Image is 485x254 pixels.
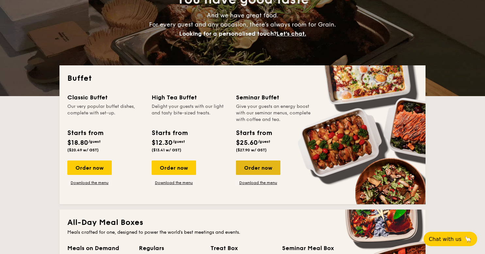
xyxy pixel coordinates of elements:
span: ($27.90 w/ GST) [236,148,267,152]
div: Seminar Meal Box [282,244,346,253]
div: Starts from [236,128,272,138]
span: /guest [258,139,270,144]
span: ($20.49 w/ GST) [67,148,99,152]
span: ($13.41 w/ GST) [152,148,181,152]
div: Order now [152,161,196,175]
button: Chat with us🦙 [424,232,477,246]
span: And we have great food. For every guest and any occasion, there’s always room for Grain. [149,12,336,37]
a: Download the menu [236,180,280,185]
span: /guest [173,139,185,144]
span: Chat with us [429,236,461,242]
div: High Tea Buffet [152,93,228,102]
div: Delight your guests with our light and tasty bite-sized treats. [152,103,228,123]
div: Seminar Buffet [236,93,312,102]
div: Meals on Demand [67,244,131,253]
div: Treat Box [210,244,274,253]
span: $12.30 [152,139,173,147]
div: Classic Buffet [67,93,144,102]
a: Download the menu [152,180,196,185]
div: Meals crafted for one, designed to power the world's best meetings and events. [67,229,418,236]
span: Looking for a personalised touch? [179,30,276,37]
h2: All-Day Meal Boxes [67,217,418,228]
h2: Buffet [67,73,418,84]
span: $18.80 [67,139,88,147]
div: Regulars [139,244,203,253]
a: Download the menu [67,180,112,185]
div: Order now [236,161,280,175]
span: $25.60 [236,139,258,147]
span: 🦙 [464,235,472,243]
span: /guest [88,139,101,144]
div: Starts from [152,128,187,138]
div: Order now [67,161,112,175]
div: Our very popular buffet dishes, complete with set-up. [67,103,144,123]
div: Starts from [67,128,103,138]
div: Give your guests an energy boost with our seminar menus, complete with coffee and tea. [236,103,312,123]
span: Let's chat. [276,30,306,37]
